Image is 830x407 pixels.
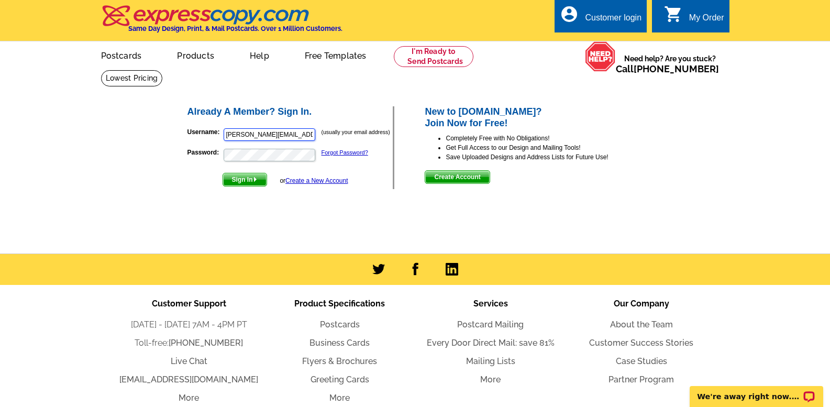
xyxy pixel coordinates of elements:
[223,173,267,186] span: Sign In
[171,356,207,366] a: Live Chat
[160,42,231,67] a: Products
[84,42,159,67] a: Postcards
[425,170,490,184] button: Create Account
[689,13,724,28] div: My Order
[425,171,489,183] span: Create Account
[187,148,223,157] label: Password:
[589,338,693,348] a: Customer Success Stories
[446,143,644,152] li: Get Full Access to our Design and Mailing Tools!
[309,338,370,348] a: Business Cards
[280,176,348,185] div: or
[187,106,393,118] h2: Already A Member? Sign In.
[302,356,377,366] a: Flyers & Brochures
[616,356,667,366] a: Case Studies
[114,318,264,331] li: [DATE] - [DATE] 7AM - 4PM PT
[288,42,383,67] a: Free Templates
[101,13,342,32] a: Same Day Design, Print, & Mail Postcards. Over 1 Million Customers.
[322,149,368,156] a: Forgot Password?
[114,337,264,349] li: Toll-free:
[473,299,508,309] span: Services
[128,25,342,32] h4: Same Day Design, Print, & Mail Postcards. Over 1 Million Customers.
[311,375,369,384] a: Greeting Cards
[425,106,644,129] h2: New to [DOMAIN_NAME]? Join Now for Free!
[614,299,669,309] span: Our Company
[664,5,683,24] i: shopping_cart
[253,177,258,182] img: button-next-arrow-white.png
[329,393,350,403] a: More
[446,152,644,162] li: Save Uploaded Designs and Address Lists for Future Use!
[233,42,286,67] a: Help
[560,5,579,24] i: account_circle
[616,63,719,74] span: Call
[480,375,501,384] a: More
[320,320,360,329] a: Postcards
[457,320,524,329] a: Postcard Mailing
[223,173,267,186] button: Sign In
[664,12,724,25] a: shopping_cart My Order
[169,338,243,348] a: [PHONE_NUMBER]
[179,393,199,403] a: More
[187,127,223,137] label: Username:
[119,375,258,384] a: [EMAIL_ADDRESS][DOMAIN_NAME]
[634,63,719,74] a: [PHONE_NUMBER]
[683,374,830,407] iframe: LiveChat chat widget
[560,12,641,25] a: account_circle Customer login
[585,13,641,28] div: Customer login
[285,177,348,184] a: Create a New Account
[466,356,515,366] a: Mailing Lists
[427,338,555,348] a: Every Door Direct Mail: save 81%
[616,53,724,74] span: Need help? Are you stuck?
[608,375,674,384] a: Partner Program
[610,320,673,329] a: About the Team
[322,129,390,135] small: (usually your email address)
[294,299,385,309] span: Product Specifications
[585,41,616,72] img: help
[152,299,226,309] span: Customer Support
[446,134,644,143] li: Completely Free with No Obligations!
